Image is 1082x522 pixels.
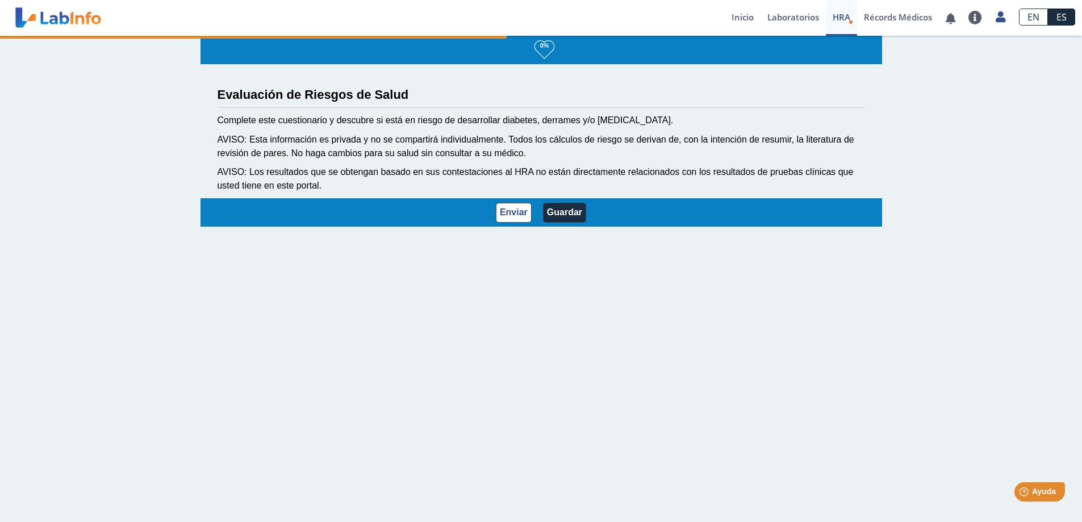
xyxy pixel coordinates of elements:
[218,114,865,127] div: Complete este cuestionario y descubre si está en riesgo de desarrollar diabetes, derrames y/o [ME...
[1048,9,1075,26] a: ES
[981,478,1070,510] iframe: Help widget launcher
[218,165,865,193] div: AVISO: Los resultados que se obtengan basado en sus contestaciones al HRA no están directamente r...
[496,203,532,223] button: Enviar
[1019,9,1048,26] a: EN
[833,11,850,23] span: HRA
[534,39,554,53] h3: 0%
[543,203,586,223] button: Guardar
[218,133,865,160] div: AVISO: Esta información es privada y no se compartirá individualmente. Todos los cálculos de ries...
[218,87,865,102] h3: Evaluación de Riesgos de Salud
